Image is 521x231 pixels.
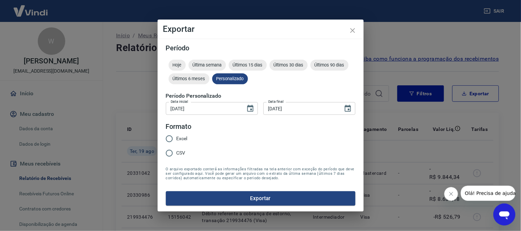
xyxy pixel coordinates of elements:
span: Hoje [169,62,186,68]
span: Últimos 6 meses [169,76,209,81]
span: Olá! Precisa de ajuda? [4,5,58,10]
h5: Período Personalizado [166,93,355,99]
label: Data final [268,99,284,104]
div: Personalizado [212,73,248,84]
div: Últimos 15 dias [229,60,267,71]
div: Última semana [189,60,226,71]
button: Exportar [166,191,355,206]
span: O arquivo exportado conterá as informações filtradas na tela anterior com exceção do período que ... [166,167,355,180]
span: Excel [177,135,188,142]
span: Últimos 30 dias [270,62,308,68]
button: Choose date, selected date is 19 de ago de 2025 [341,102,355,115]
div: Hoje [169,60,186,71]
iframe: Botão para abrir a janela de mensagens [494,204,516,226]
h5: Período [166,45,355,51]
div: Últimos 30 dias [270,60,308,71]
iframe: Mensagem da empresa [461,186,516,201]
label: Data inicial [171,99,188,104]
legend: Formato [166,122,192,132]
button: Choose date, selected date is 19 de ago de 2025 [243,102,257,115]
span: Última semana [189,62,226,68]
input: DD/MM/YYYY [166,102,241,115]
div: Últimos 90 dias [310,60,349,71]
span: Últimos 15 dias [229,62,267,68]
span: Personalizado [212,76,248,81]
span: Últimos 90 dias [310,62,349,68]
button: close [344,22,361,39]
iframe: Fechar mensagem [444,187,458,201]
input: DD/MM/YYYY [263,102,338,115]
div: Últimos 6 meses [169,73,209,84]
span: CSV [177,149,185,157]
h4: Exportar [163,25,358,33]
